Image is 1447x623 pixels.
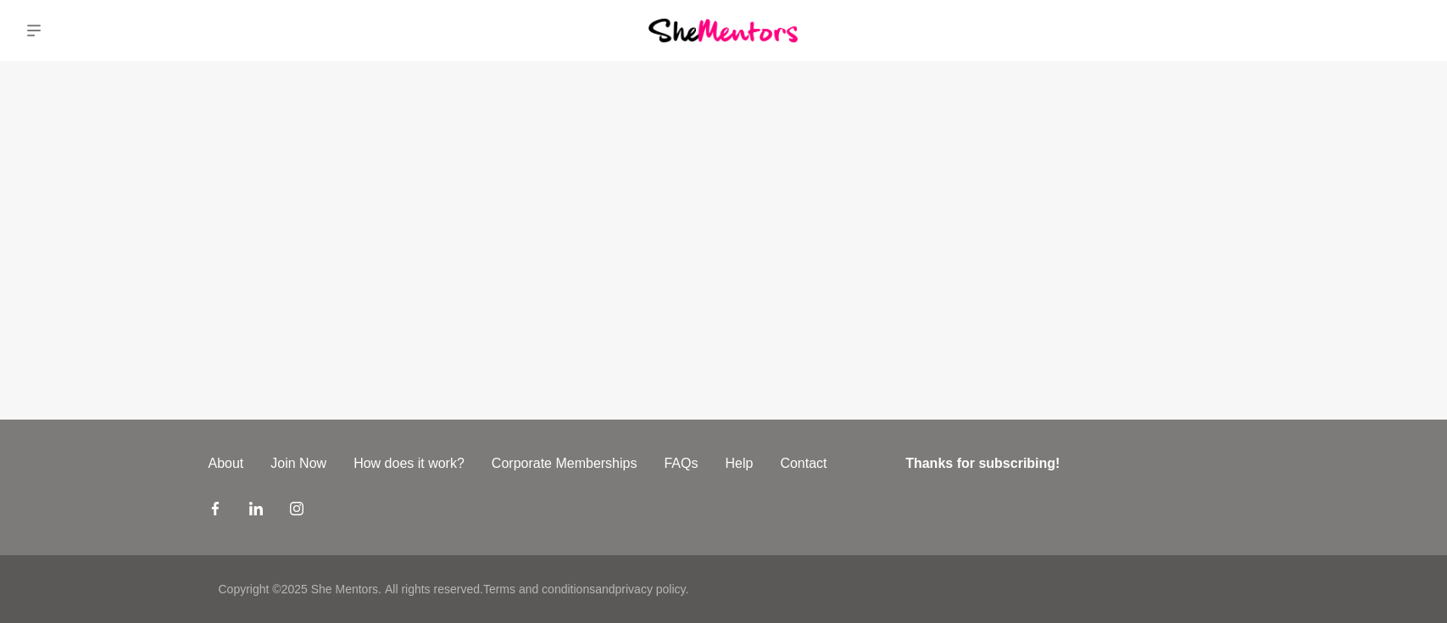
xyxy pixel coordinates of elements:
a: LinkedIn [249,501,263,521]
a: Contact [766,453,840,474]
a: About [195,453,258,474]
a: Roselynn Unson [1386,10,1427,51]
p: Copyright © 2025 She Mentors . [219,581,381,598]
p: All rights reserved. and . [385,581,688,598]
a: Corporate Memberships [478,453,651,474]
a: Terms and conditions [483,582,595,596]
a: Instagram [290,501,303,521]
a: privacy policy [615,582,686,596]
a: How does it work? [340,453,478,474]
h4: Thanks for subscribing! [905,453,1228,474]
img: She Mentors Logo [648,19,798,42]
a: Join Now [257,453,340,474]
a: Facebook [209,501,222,521]
a: Help [711,453,766,474]
a: FAQs [650,453,711,474]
